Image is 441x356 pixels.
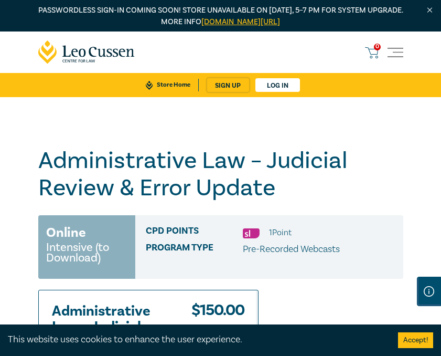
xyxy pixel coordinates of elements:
img: Close [425,6,434,15]
img: Substantive Law [243,228,260,238]
span: 0 [374,44,381,50]
span: Program type [146,243,243,256]
a: [DOMAIN_NAME][URL] [201,17,280,27]
a: Log in [255,78,300,92]
li: 1 Point [269,226,292,239]
div: This website uses cookies to enhance the user experience. [8,333,382,347]
p: Pre-Recorded Webcasts [243,243,340,256]
span: CPD Points [146,226,243,239]
h3: Online [46,223,86,242]
button: Accept cookies [398,332,433,348]
p: Passwordless sign-in coming soon! Store unavailable on [DATE], 5–7 PM for system upgrade. More info [38,5,403,28]
a: Store Home [138,79,198,91]
img: Information Icon [424,286,434,297]
h1: Administrative Law – Judicial Review & Error Update [38,147,403,202]
a: sign up [207,78,249,92]
button: Toggle navigation [388,45,403,60]
small: Intensive (to Download) [46,242,128,263]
